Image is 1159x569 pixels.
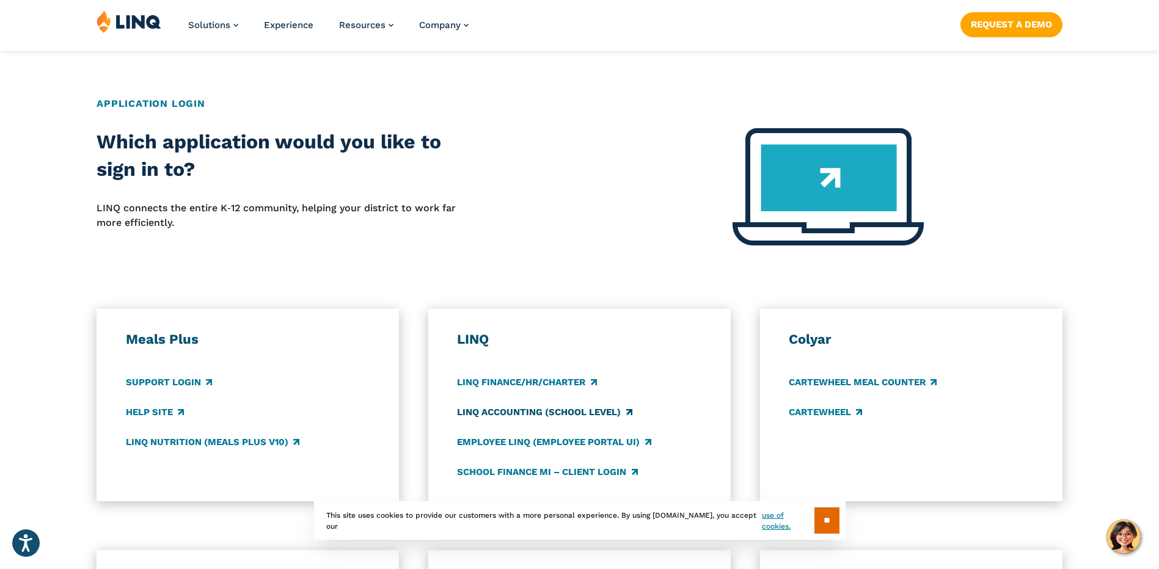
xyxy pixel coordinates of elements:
[457,405,632,419] a: LINQ Accounting (school level)
[339,20,386,31] span: Resources
[97,96,1062,111] h2: Application Login
[97,10,161,33] img: LINQ | K‑12 Software
[789,405,862,419] a: CARTEWHEEL
[126,435,299,449] a: LINQ Nutrition (Meals Plus v10)
[188,10,469,50] nav: Primary Navigation
[188,20,238,31] a: Solutions
[419,20,461,31] span: Company
[762,510,814,532] a: use of cookies.
[419,20,469,31] a: Company
[339,20,393,31] a: Resources
[457,331,701,348] h3: LINQ
[97,201,482,231] p: LINQ connects the entire K‑12 community, helping your district to work far more efficiently.
[789,331,1033,348] h3: Colyar
[457,375,596,389] a: LINQ Finance/HR/Charter
[126,375,212,389] a: Support Login
[188,20,230,31] span: Solutions
[126,331,370,348] h3: Meals Plus
[457,435,651,449] a: Employee LINQ (Employee Portal UI)
[314,501,846,540] div: This site uses cookies to provide our customers with a more personal experience. By using [DOMAIN...
[264,20,313,31] a: Experience
[97,128,482,184] h2: Which application would you like to sign in to?
[789,375,937,389] a: CARTEWHEEL Meal Counter
[126,405,184,419] a: Help Site
[960,12,1062,37] a: Request a Demo
[960,10,1062,37] nav: Button Navigation
[1106,520,1141,554] button: Hello, have a question? Let’s chat.
[457,465,637,479] a: School Finance MI – Client Login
